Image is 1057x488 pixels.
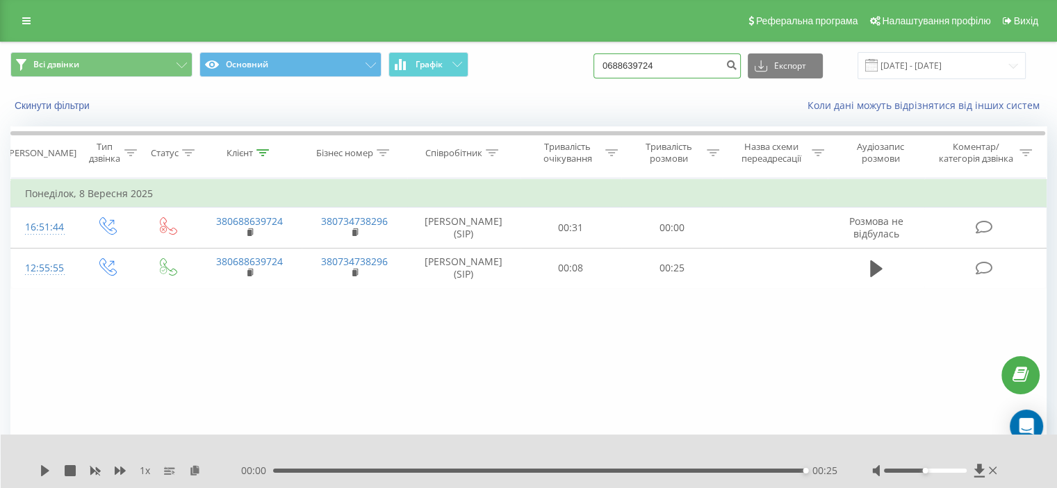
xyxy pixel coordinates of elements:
div: Клієнт [227,147,253,159]
span: Налаштування профілю [882,15,990,26]
span: 1 x [140,464,150,478]
td: 00:25 [621,248,722,288]
td: 00:00 [621,208,722,248]
div: [PERSON_NAME] [6,147,76,159]
div: Тривалість очікування [533,141,603,165]
a: 380734738296 [321,214,388,228]
div: Співробітник [425,147,482,159]
button: Всі дзвінки [10,52,192,77]
div: Бізнес номер [316,147,373,159]
span: Вихід [1014,15,1038,26]
div: Коментар/категорія дзвінка [935,141,1016,165]
a: 380688639724 [216,214,283,228]
td: [PERSON_NAME] (SIP) [407,248,521,288]
button: Скинути фільтри [10,99,97,112]
span: Реферальна програма [756,15,858,26]
div: Accessibility label [922,468,928,473]
div: Назва схеми переадресації [735,141,808,165]
button: Графік [388,52,468,77]
span: Розмова не відбулась [849,214,903,240]
div: Accessibility label [803,468,809,473]
span: Графік [416,60,443,69]
span: Всі дзвінки [33,59,79,70]
button: Експорт [748,53,823,78]
td: Понеділок, 8 Вересня 2025 [11,180,1047,208]
div: Тип дзвінка [88,141,120,165]
span: 00:25 [812,464,837,478]
div: Аудіозапис розмови [840,141,921,165]
td: [PERSON_NAME] (SIP) [407,208,521,248]
a: 380688639724 [216,255,283,268]
div: 12:55:55 [25,255,62,282]
div: 16:51:44 [25,214,62,241]
button: Основний [199,52,382,77]
div: Open Intercom Messenger [1010,410,1043,443]
a: Коли дані можуть відрізнятися вiд інших систем [808,99,1047,112]
a: 380734738296 [321,255,388,268]
input: Пошук за номером [593,53,741,78]
div: Статус [151,147,179,159]
div: Тривалість розмови [634,141,703,165]
td: 00:08 [521,248,621,288]
td: 00:31 [521,208,621,248]
span: 00:00 [241,464,273,478]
